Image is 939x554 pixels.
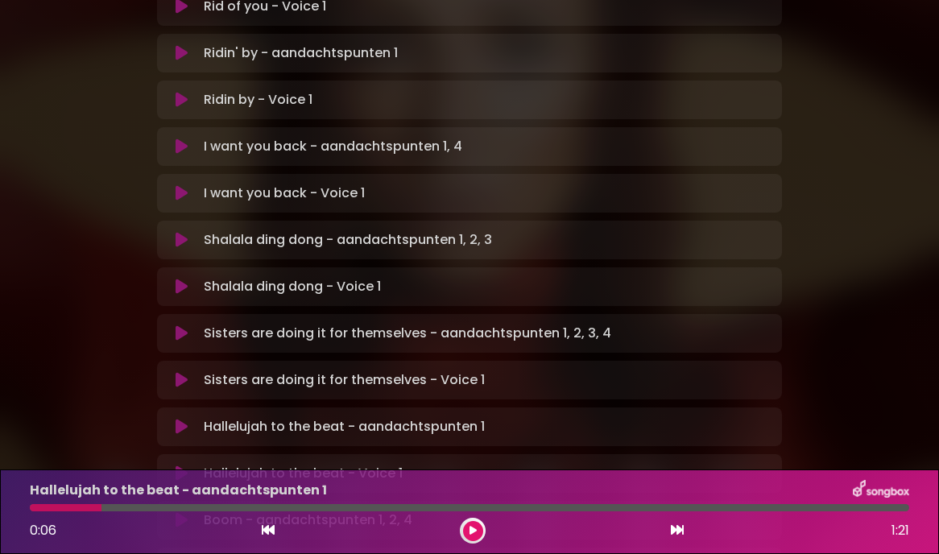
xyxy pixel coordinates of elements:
[204,230,492,250] p: Shalala ding dong - aandachtspunten 1, 2, 3
[204,137,462,156] p: I want you back - aandachtspunten 1, 4
[30,481,327,500] p: Hallelujah to the beat - aandachtspunten 1
[204,277,381,296] p: Shalala ding dong - Voice 1
[204,370,485,390] p: Sisters are doing it for themselves - Voice 1
[891,521,909,540] span: 1:21
[204,417,485,436] p: Hallelujah to the beat - aandachtspunten 1
[853,480,909,501] img: songbox-logo-white.png
[30,521,56,540] span: 0:06
[204,464,403,483] p: Hallelujah to the beat - Voice 1
[204,324,611,343] p: Sisters are doing it for themselves - aandachtspunten 1, 2, 3, 4
[204,43,398,63] p: Ridin' by - aandachtspunten 1
[204,184,365,203] p: I want you back - Voice 1
[204,90,312,110] p: Ridin by - Voice 1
